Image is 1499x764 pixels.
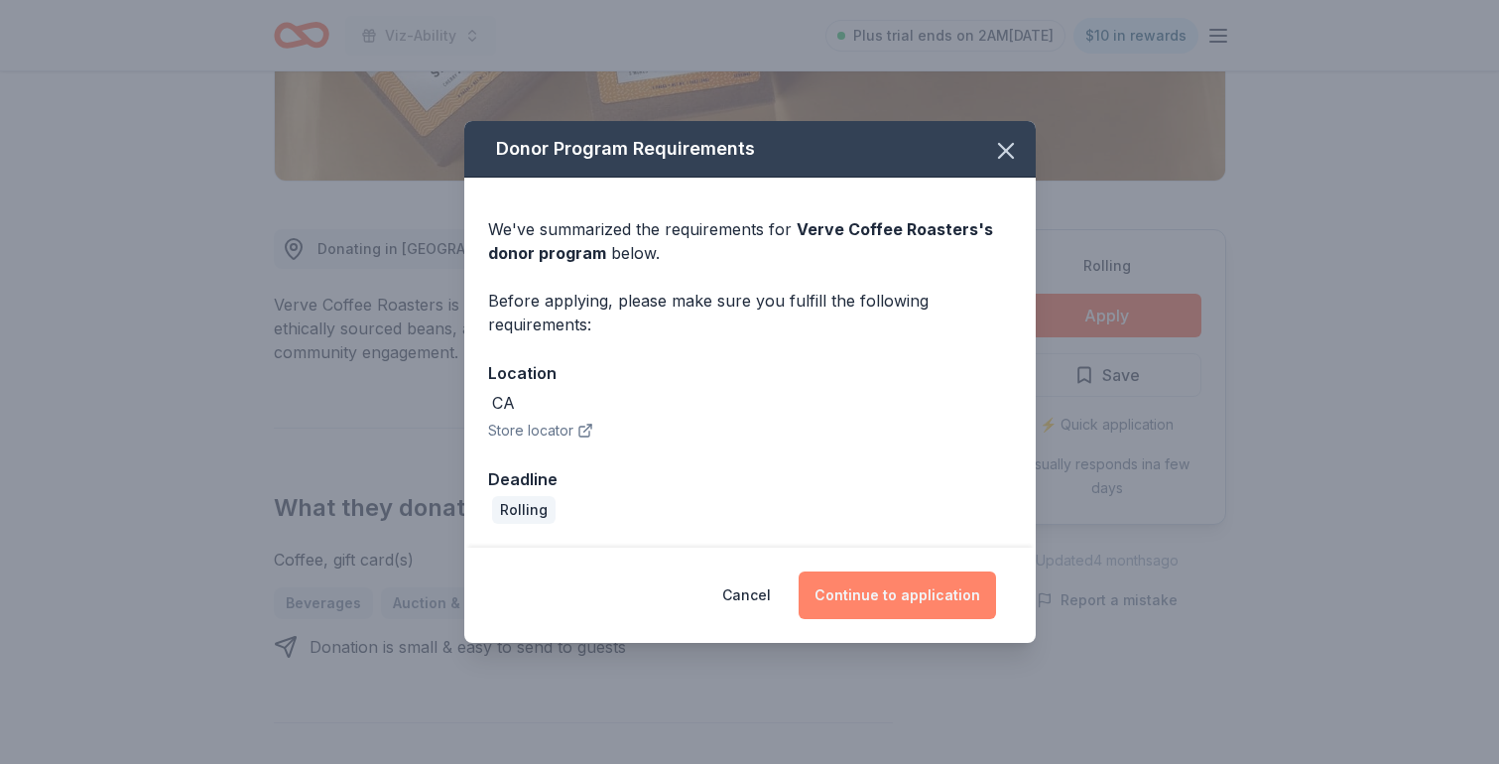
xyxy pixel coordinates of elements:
div: Deadline [488,466,1012,492]
div: Location [488,360,1012,386]
div: We've summarized the requirements for below. [488,217,1012,265]
button: Continue to application [799,572,996,619]
div: Donor Program Requirements [464,121,1036,178]
button: Store locator [488,419,593,443]
div: Rolling [492,496,556,524]
div: Before applying, please make sure you fulfill the following requirements: [488,289,1012,336]
div: CA [492,391,515,415]
button: Cancel [722,572,771,619]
